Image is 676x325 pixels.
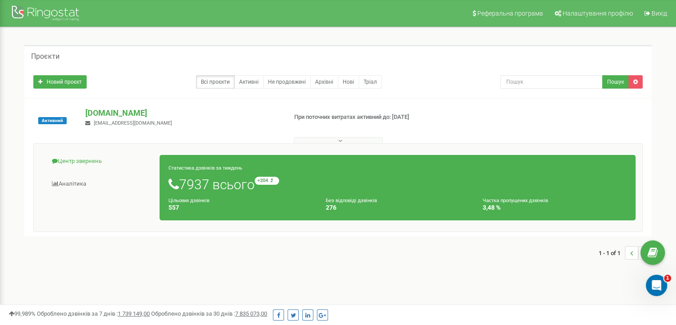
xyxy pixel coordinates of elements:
[168,165,242,171] small: Статистика дзвінків за тиждень
[326,198,377,203] small: Без відповіді дзвінків
[38,117,67,124] span: Активний
[500,75,603,89] input: Пошук
[37,310,150,317] span: Оброблено дзвінків за 7 днів :
[235,310,267,317] u: 7 835 073,00
[599,237,652,268] nav: ...
[294,113,436,122] p: При поточних витратах активний до: [DATE]
[563,10,633,17] span: Налаштування профілю
[483,198,548,203] small: Частка пропущених дзвінків
[477,10,543,17] span: Реферальна програма
[652,10,667,17] span: Вихід
[118,310,150,317] u: 1 739 149,00
[40,150,160,172] a: Центр звернень
[196,75,235,89] a: Всі проєкти
[664,275,671,282] span: 1
[94,120,172,126] span: [EMAIL_ADDRESS][DOMAIN_NAME]
[255,177,279,185] small: +204
[234,75,264,89] a: Активні
[359,75,382,89] a: Тріал
[310,75,338,89] a: Архівні
[338,75,359,89] a: Нові
[9,310,36,317] span: 99,989%
[31,53,60,61] h5: Проєкти
[326,204,470,211] h4: 276
[85,107,280,119] p: [DOMAIN_NAME]
[168,177,627,192] h1: 7937 всього
[646,275,667,296] iframe: Intercom live chat
[483,204,627,211] h4: 3,48 %
[263,75,311,89] a: Не продовжені
[168,198,209,203] small: Цільових дзвінків
[151,310,267,317] span: Оброблено дзвінків за 30 днів :
[602,75,629,89] button: Пошук
[40,173,160,195] a: Аналiтика
[599,246,625,260] span: 1 - 1 of 1
[33,75,87,89] a: Новий проєкт
[168,204,312,211] h4: 557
